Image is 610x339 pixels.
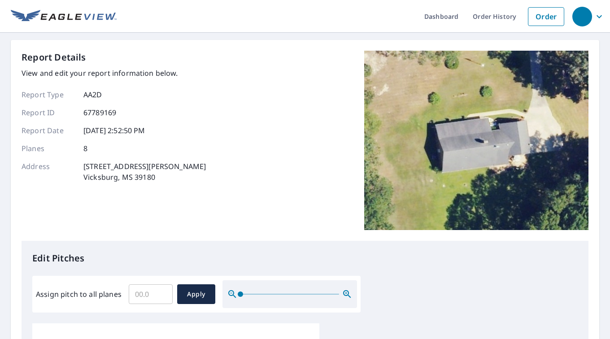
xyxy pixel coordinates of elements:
[22,68,206,78] p: View and edit your report information below.
[11,10,117,23] img: EV Logo
[364,51,588,230] img: Top image
[22,89,75,100] p: Report Type
[22,125,75,136] p: Report Date
[177,284,215,304] button: Apply
[83,161,206,183] p: [STREET_ADDRESS][PERSON_NAME] Vicksburg, MS 39180
[129,282,173,307] input: 00.0
[22,107,75,118] p: Report ID
[22,143,75,154] p: Planes
[22,51,86,64] p: Report Details
[83,89,102,100] p: AA2D
[184,289,208,300] span: Apply
[528,7,564,26] a: Order
[83,143,87,154] p: 8
[22,161,75,183] p: Address
[83,125,145,136] p: [DATE] 2:52:50 PM
[36,289,122,300] label: Assign pitch to all planes
[32,252,578,265] p: Edit Pitches
[83,107,116,118] p: 67789169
